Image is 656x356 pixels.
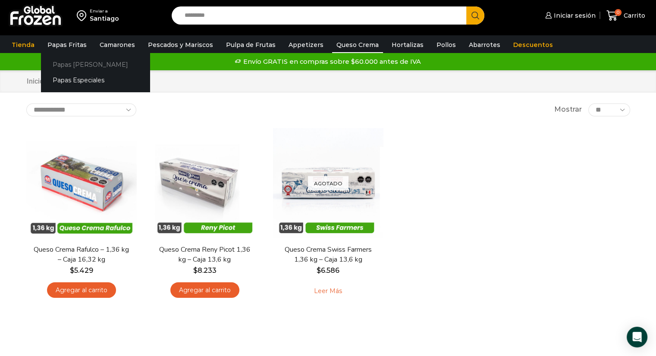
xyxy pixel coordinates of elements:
[26,77,44,87] a: Inicio
[41,72,150,88] a: Papas Especiales
[301,282,355,300] a: Leé más sobre “Queso Crema Swiss Farmers 1,36 kg - Caja 13,6 kg”
[193,266,217,275] bdi: 8.233
[621,11,645,20] span: Carrito
[70,266,93,275] bdi: 5.429
[70,266,74,275] span: $
[615,9,621,16] span: 0
[155,245,254,265] a: Queso Crema Reny Picot 1,36 kg – Caja 13,6 kg
[465,37,505,53] a: Abarrotes
[552,11,596,20] span: Iniciar sesión
[332,37,383,53] a: Queso Crema
[554,105,582,115] span: Mostrar
[466,6,484,25] button: Search button
[47,282,116,298] a: Agregar al carrito: “Queso Crema Rafulco - 1,36 kg - Caja 16,32 kg”
[41,56,150,72] a: Papas [PERSON_NAME]
[31,245,131,265] a: Queso Crema Rafulco – 1,36 kg – Caja 16,32 kg
[26,103,136,116] select: Pedido de la tienda
[95,37,139,53] a: Camarones
[7,37,39,53] a: Tienda
[509,37,557,53] a: Descuentos
[144,37,217,53] a: Pescados y Mariscos
[284,37,328,53] a: Appetizers
[604,6,647,26] a: 0 Carrito
[170,282,239,298] a: Agregar al carrito: “Queso Crema Reny Picot 1,36 kg - Caja 13,6 kg”
[543,7,596,24] a: Iniciar sesión
[278,245,377,265] a: Queso Crema Swiss Farmers 1,36 kg – Caja 13,6 kg
[90,14,119,23] div: Santiago
[193,266,198,275] span: $
[432,37,460,53] a: Pollos
[317,266,321,275] span: $
[387,37,428,53] a: Hortalizas
[627,327,647,347] div: Open Intercom Messenger
[317,266,339,275] bdi: 6.586
[90,8,119,14] div: Enviar a
[26,77,132,87] nav: Breadcrumb
[308,176,348,190] p: Agotado
[222,37,280,53] a: Pulpa de Frutas
[77,8,90,23] img: address-field-icon.svg
[43,37,91,53] a: Papas Fritas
